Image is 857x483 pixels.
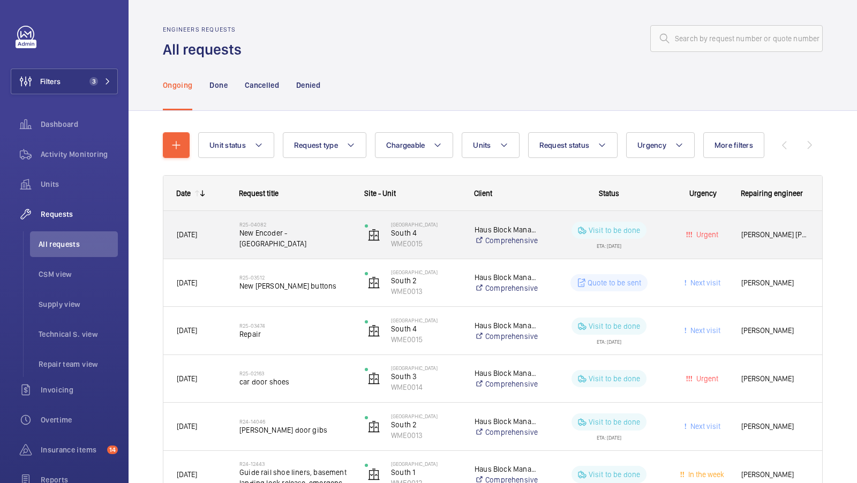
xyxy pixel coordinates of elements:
span: Request title [239,189,279,198]
p: WME0015 [391,238,461,249]
span: Repair [239,329,351,339]
button: Chargeable [375,132,454,158]
a: Comprehensive [475,331,539,342]
p: Haus Block Management - [GEOGRAPHIC_DATA] [475,416,539,427]
span: Overtime [41,414,118,425]
p: WME0013 [391,430,461,441]
p: Visit to be done [589,225,641,236]
span: Technical S. view [39,329,118,339]
span: [PERSON_NAME] [PERSON_NAME] [741,229,809,241]
span: 14 [107,446,118,454]
span: car door shoes [239,376,351,387]
span: Supply view [39,299,118,310]
div: ETA: [DATE] [597,239,621,248]
p: South 1 [391,467,461,478]
button: Request status [528,132,618,158]
p: [GEOGRAPHIC_DATA] [391,269,461,275]
a: Comprehensive [475,235,539,246]
span: More filters [715,141,753,149]
span: Next visit [688,278,720,287]
img: elevator.svg [367,276,380,289]
p: South 2 [391,275,461,286]
span: Repairing engineer [741,189,803,198]
h2: R24-14046 [239,418,351,425]
span: All requests [39,239,118,250]
p: Haus Block Management - [GEOGRAPHIC_DATA] [475,320,539,331]
span: [PERSON_NAME] door gibs [239,425,351,435]
span: [PERSON_NAME] [741,324,809,337]
p: [GEOGRAPHIC_DATA] [391,365,461,371]
button: Unit status [198,132,274,158]
p: WME0013 [391,286,461,297]
p: Ongoing [163,80,192,90]
h2: R25-03512 [239,274,351,281]
span: [DATE] [177,230,197,239]
span: Repair team view [39,359,118,369]
h1: All requests [163,40,248,59]
p: South 2 [391,419,461,430]
div: ETA: [DATE] [597,431,621,440]
span: [PERSON_NAME] [741,373,809,385]
span: [PERSON_NAME] [741,277,809,289]
p: WME0014 [391,382,461,393]
span: [PERSON_NAME] [741,469,809,481]
span: Site - Unit [364,189,396,198]
h2: R25-04082 [239,221,351,228]
span: Request type [294,141,338,149]
span: New [PERSON_NAME] buttons [239,281,351,291]
span: Chargeable [386,141,425,149]
span: [DATE] [177,326,197,335]
a: Comprehensive [475,427,539,437]
div: Date [176,189,191,198]
img: elevator.svg [367,324,380,337]
span: CSM view [39,269,118,280]
span: Dashboard [41,119,118,130]
span: In the week [686,470,724,479]
p: Visit to be done [589,417,641,427]
a: Comprehensive [475,283,539,293]
h2: Engineers requests [163,26,248,33]
p: South 4 [391,228,461,238]
a: Comprehensive [475,379,539,389]
span: Request status [539,141,590,149]
h2: R25-02163 [239,370,351,376]
span: Unit status [209,141,246,149]
button: Request type [283,132,366,158]
p: Done [209,80,227,90]
img: elevator.svg [367,420,380,433]
p: Haus Block Management - [GEOGRAPHIC_DATA] [475,464,539,474]
span: [DATE] [177,422,197,431]
p: Haus Block Management - [GEOGRAPHIC_DATA] [475,224,539,235]
p: Haus Block Management - [GEOGRAPHIC_DATA] [475,368,539,379]
p: South 4 [391,323,461,334]
input: Search by request number or quote number [650,25,823,52]
p: Haus Block Management - [GEOGRAPHIC_DATA] [475,272,539,283]
p: Visit to be done [589,469,641,480]
span: Urgent [694,230,718,239]
span: Urgent [694,374,718,383]
button: More filters [703,132,764,158]
span: Next visit [688,422,720,431]
span: [DATE] [177,470,197,479]
span: Invoicing [41,384,118,395]
p: Denied [296,80,320,90]
span: Units [473,141,491,149]
img: elevator.svg [367,229,380,242]
span: Activity Monitoring [41,149,118,160]
p: South 3 [391,371,461,382]
h2: R25-03474 [239,322,351,329]
p: WME0015 [391,334,461,345]
button: Filters3 [11,69,118,94]
span: Units [41,179,118,190]
span: [PERSON_NAME] [741,420,809,433]
span: Status [599,189,619,198]
span: [DATE] [177,374,197,383]
p: [GEOGRAPHIC_DATA] [391,413,461,419]
span: Urgency [637,141,666,149]
img: elevator.svg [367,372,380,385]
span: Urgency [689,189,717,198]
span: Insurance items [41,444,103,455]
span: [DATE] [177,278,197,287]
span: Filters [40,76,61,87]
p: Visit to be done [589,321,641,331]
